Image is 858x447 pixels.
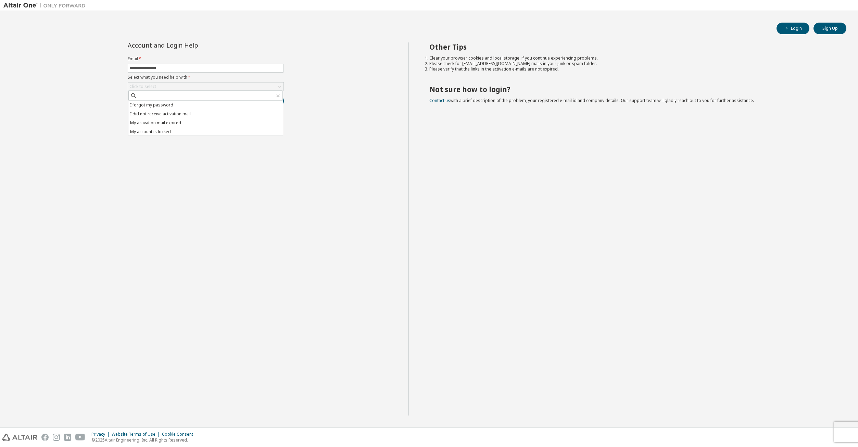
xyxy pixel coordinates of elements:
label: Select what you need help with [128,75,284,80]
img: linkedin.svg [64,434,71,441]
div: Cookie Consent [162,432,197,437]
a: Contact us [429,98,450,103]
div: Website Terms of Use [112,432,162,437]
button: Login [777,23,809,34]
h2: Other Tips [429,42,834,51]
li: Clear your browser cookies and local storage, if you continue experiencing problems. [429,55,834,61]
li: I forgot my password [128,101,283,110]
img: instagram.svg [53,434,60,441]
label: Email [128,56,284,62]
div: Click to select [128,82,283,91]
div: Privacy [91,432,112,437]
div: Click to select [129,84,156,89]
span: with a brief description of the problem, your registered e-mail id and company details. Our suppo... [429,98,754,103]
button: Sign Up [813,23,846,34]
img: facebook.svg [41,434,49,441]
div: Account and Login Help [128,42,253,48]
img: altair_logo.svg [2,434,37,441]
li: Please verify that the links in the activation e-mails are not expired. [429,66,834,72]
p: © 2025 Altair Engineering, Inc. All Rights Reserved. [91,437,197,443]
h2: Not sure how to login? [429,85,834,94]
img: Altair One [3,2,89,9]
li: Please check for [EMAIL_ADDRESS][DOMAIN_NAME] mails in your junk or spam folder. [429,61,834,66]
img: youtube.svg [75,434,85,441]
